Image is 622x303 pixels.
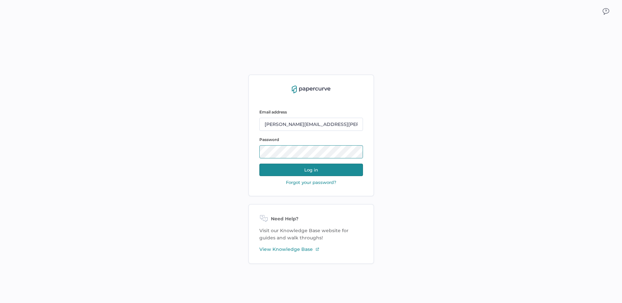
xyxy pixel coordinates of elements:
[259,215,268,223] img: need-help-icon.d526b9f7.svg
[259,110,287,114] span: Email address
[259,118,363,131] input: email@company.com
[603,8,609,15] img: icon_chat.2bd11823.svg
[259,137,279,142] span: Password
[315,247,319,251] img: external-link-icon-3.58f4c051.svg
[259,246,313,253] span: View Knowledge Base
[284,179,338,185] button: Forgot your password?
[248,204,374,264] div: Visit our Knowledge Base website for guides and walk throughs!
[292,86,331,93] img: papercurve-logo-colour.7244d18c.svg
[259,215,363,223] div: Need Help?
[259,164,363,176] button: Log in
